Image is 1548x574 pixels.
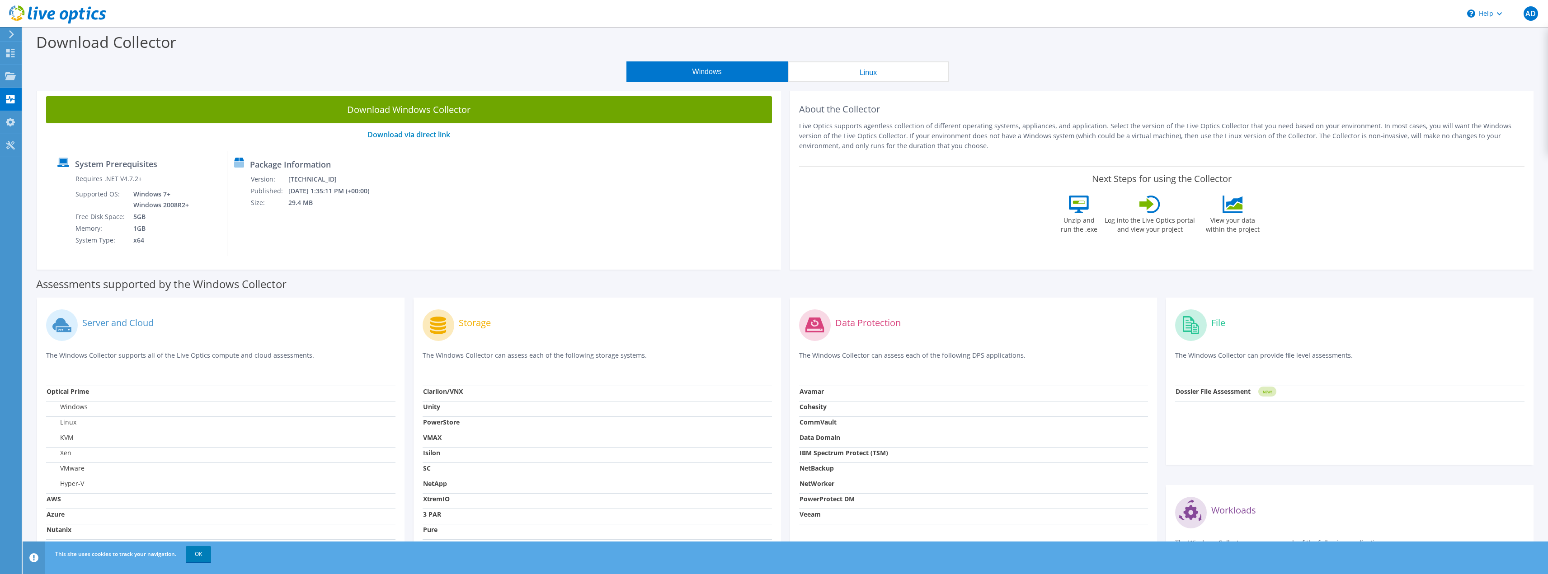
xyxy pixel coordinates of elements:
[423,350,772,369] p: The Windows Collector can assess each of the following storage systems.
[1175,538,1524,556] p: The Windows Collector can assess each of the following applications.
[250,173,288,185] td: Version:
[1092,173,1232,184] label: Next Steps for using the Collector
[127,223,191,234] td: 1GB
[75,211,127,223] td: Free Disk Space:
[1211,318,1225,327] label: File
[250,197,288,209] td: Size:
[459,318,491,327] label: Storage
[800,510,821,518] strong: Veeam
[75,159,157,168] label: System Prerequisites
[799,104,1525,115] h2: About the Collector
[127,188,191,211] td: Windows 7+ Windows 2008R2+
[127,234,191,246] td: x64
[55,550,176,558] span: This site uses cookies to track your navigation.
[423,387,463,396] strong: Clariion/VNX
[250,160,331,169] label: Package Information
[1211,506,1256,515] label: Workloads
[800,479,834,488] strong: NetWorker
[423,418,460,426] strong: PowerStore
[835,318,901,327] label: Data Protection
[423,464,431,472] strong: SC
[1467,9,1475,18] svg: \n
[75,188,127,211] td: Supported OS:
[1104,213,1195,234] label: Log into the Live Optics portal and view your project
[799,350,1148,369] p: The Windows Collector can assess each of the following DPS applications.
[800,402,827,411] strong: Cohesity
[288,173,381,185] td: [TECHNICAL_ID]
[423,525,438,534] strong: Pure
[800,464,834,472] strong: NetBackup
[47,433,74,442] label: KVM
[47,418,76,427] label: Linux
[288,185,381,197] td: [DATE] 1:35:11 PM (+00:00)
[800,448,888,457] strong: IBM Spectrum Protect (TSM)
[626,61,788,82] button: Windows
[423,433,442,442] strong: VMAX
[46,96,772,123] a: Download Windows Collector
[75,174,142,183] label: Requires .NET V4.7.2+
[47,525,71,534] strong: Nutanix
[1175,350,1524,369] p: The Windows Collector can provide file level assessments.
[36,32,176,52] label: Download Collector
[47,402,88,411] label: Windows
[82,318,154,327] label: Server and Cloud
[186,546,211,562] a: OK
[47,464,85,473] label: VMware
[46,350,395,369] p: The Windows Collector supports all of the Live Optics compute and cloud assessments.
[800,418,837,426] strong: CommVault
[423,479,447,488] strong: NetApp
[75,234,127,246] td: System Type:
[800,387,824,396] strong: Avamar
[1058,213,1100,234] label: Unzip and run the .exe
[288,197,381,209] td: 29.4 MB
[423,448,440,457] strong: Isilon
[47,495,61,503] strong: AWS
[423,495,450,503] strong: XtremIO
[1200,213,1265,234] label: View your data within the project
[47,479,84,488] label: Hyper-V
[36,280,287,289] label: Assessments supported by the Windows Collector
[127,211,191,223] td: 5GB
[423,402,440,411] strong: Unity
[47,510,65,518] strong: Azure
[423,541,445,549] strong: Hitachi
[250,185,288,197] td: Published:
[75,223,127,234] td: Memory:
[799,121,1525,151] p: Live Optics supports agentless collection of different operating systems, appliances, and applica...
[788,61,949,82] button: Linux
[47,541,98,549] strong: RAPID Discovery
[800,433,840,442] strong: Data Domain
[800,495,855,503] strong: PowerProtect DM
[1176,387,1251,396] strong: Dossier File Assessment
[1263,389,1272,394] tspan: NEW!
[47,448,71,457] label: Xen
[47,387,89,396] strong: Optical Prime
[367,130,450,140] a: Download via direct link
[1524,6,1538,21] span: AD
[423,510,441,518] strong: 3 PAR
